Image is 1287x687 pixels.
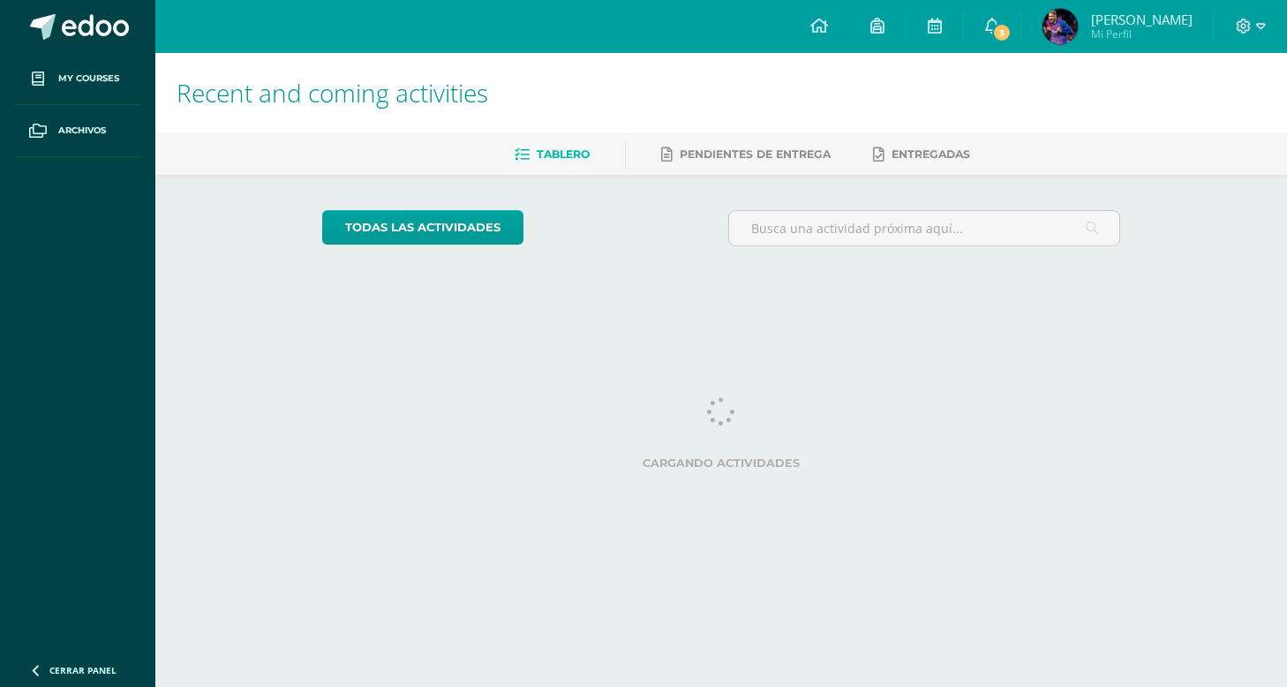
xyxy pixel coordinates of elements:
[537,147,590,161] span: Tablero
[14,105,141,157] a: Archivos
[322,457,1121,470] label: Cargando actividades
[14,53,141,105] a: My courses
[177,76,488,109] span: Recent and coming activities
[992,23,1012,42] span: 3
[661,140,831,169] a: Pendientes de entrega
[515,140,590,169] a: Tablero
[892,147,970,161] span: Entregadas
[1091,26,1193,42] span: Mi Perfil
[1091,11,1193,28] span: [PERSON_NAME]
[680,147,831,161] span: Pendientes de entrega
[322,210,523,245] a: todas las Actividades
[58,124,106,138] span: Archivos
[58,72,119,86] span: My courses
[49,664,117,676] span: Cerrar panel
[1042,9,1078,44] img: b97d4e65b4f0a78ab777af2f03066293.png
[873,140,970,169] a: Entregadas
[729,211,1120,245] input: Busca una actividad próxima aquí...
